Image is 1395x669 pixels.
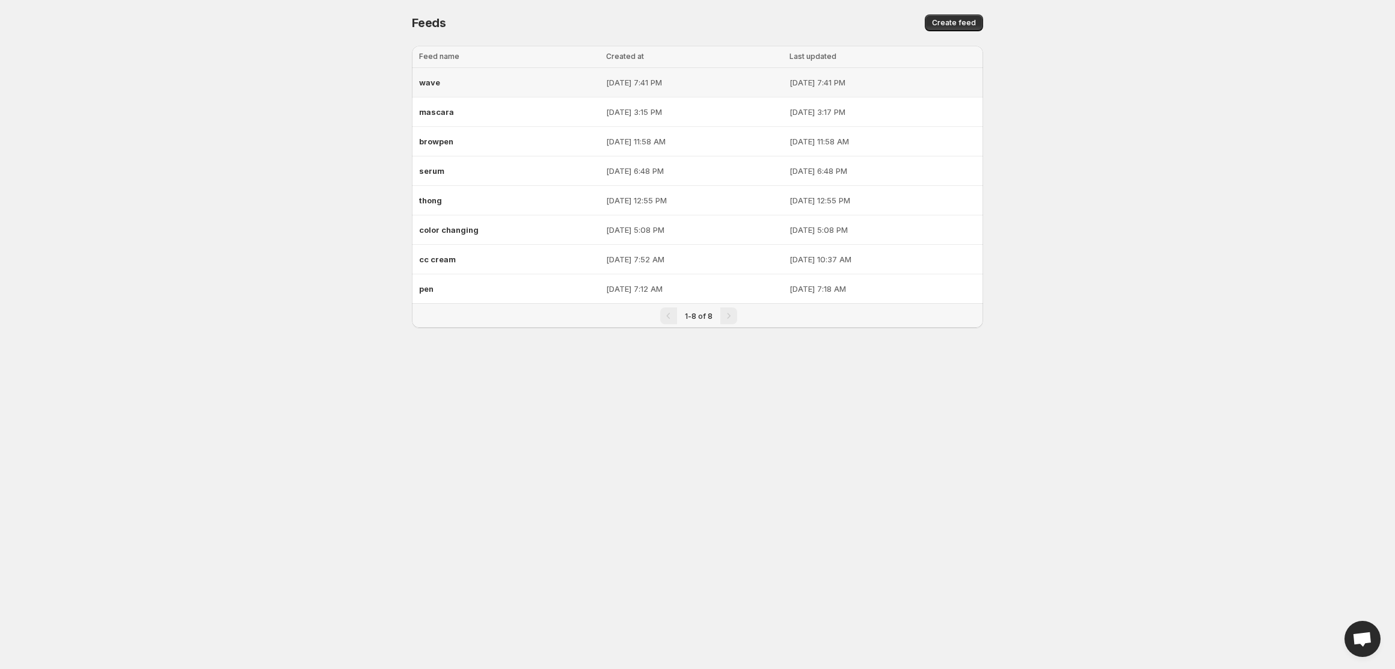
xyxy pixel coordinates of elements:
p: [DATE] 5:08 PM [789,224,976,236]
p: [DATE] 3:17 PM [789,106,976,118]
span: color changing [419,225,479,235]
span: serum [419,166,444,176]
span: thong [419,196,442,205]
p: [DATE] 12:55 PM [789,194,976,206]
span: cc cream [419,254,456,264]
p: [DATE] 6:48 PM [606,165,783,177]
span: pen [419,284,434,294]
button: Create feed [925,14,983,31]
span: Create feed [932,18,976,28]
span: Feeds [412,16,446,30]
span: browpen [419,137,453,146]
span: wave [419,78,440,87]
p: [DATE] 7:52 AM [606,253,783,265]
span: Last updated [789,52,836,61]
p: [DATE] 11:58 AM [606,135,783,147]
nav: Pagination [412,303,983,328]
span: Feed name [419,52,459,61]
p: [DATE] 7:41 PM [606,76,783,88]
span: mascara [419,107,454,117]
p: [DATE] 3:15 PM [606,106,783,118]
p: [DATE] 10:37 AM [789,253,976,265]
span: 1-8 of 8 [685,312,713,321]
p: [DATE] 5:08 PM [606,224,783,236]
p: [DATE] 7:18 AM [789,283,976,295]
span: Created at [606,52,644,61]
p: [DATE] 7:41 PM [789,76,976,88]
p: [DATE] 12:55 PM [606,194,783,206]
p: [DATE] 7:12 AM [606,283,783,295]
p: [DATE] 11:58 AM [789,135,976,147]
p: [DATE] 6:48 PM [789,165,976,177]
a: Open chat [1344,621,1381,657]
